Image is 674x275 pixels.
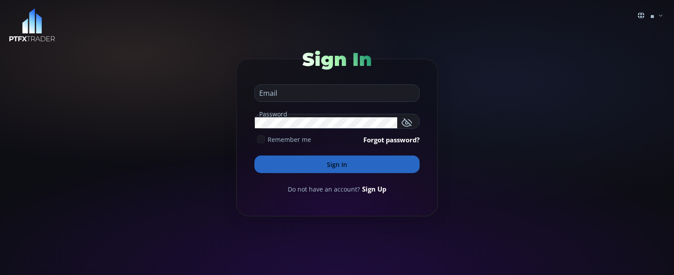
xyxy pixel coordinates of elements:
[268,135,311,144] span: Remember me
[363,135,420,145] a: Forgot password?
[362,184,386,194] a: Sign Up
[254,156,420,173] button: Sign In
[9,8,55,42] img: LOGO
[302,48,372,71] span: Sign In
[254,184,420,194] div: Do not have an account?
